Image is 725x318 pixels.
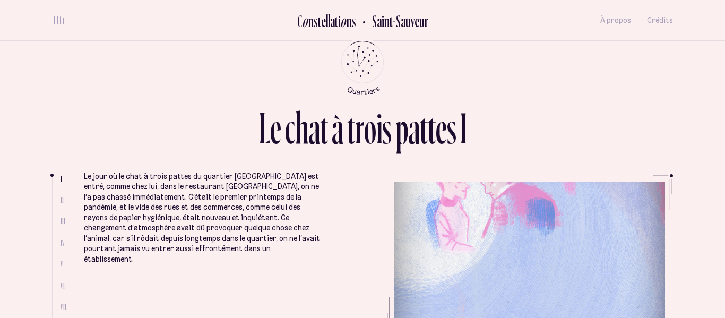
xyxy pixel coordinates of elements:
div: t [318,12,321,30]
div: t [428,106,436,150]
div: p [395,106,408,150]
span: Crédits [647,16,673,25]
button: À propos [600,8,631,33]
div: n [308,12,314,30]
div: i [376,106,382,150]
div: c [285,106,295,150]
div: t [335,12,338,30]
div: e [321,12,326,30]
div: a [330,12,335,30]
div: t [420,106,428,150]
button: volume audio [52,15,66,26]
div: t [320,106,328,150]
div: n [347,12,352,30]
div: t [347,106,355,150]
div: o [364,106,376,150]
button: Retour au Quartier [356,12,428,29]
div: C [297,12,302,30]
div: s [382,106,392,150]
div: e [436,106,447,150]
span: VI [61,281,65,290]
div: s [447,106,456,150]
h2: Saint-Sauveur [364,12,428,30]
div: I [460,106,467,150]
div: e [270,106,281,150]
span: III [61,217,65,226]
div: o [340,12,347,30]
span: V [61,260,63,269]
span: I [61,174,62,183]
div: h [295,106,308,150]
div: L [259,106,270,150]
div: l [326,12,328,30]
span: À propos [600,16,631,25]
button: Retour au menu principal [332,41,394,96]
div: o [302,12,308,30]
p: Le jour où le chat à trois pattes du quartier [GEOGRAPHIC_DATA] est entré, comme chez lui, dans l... [84,171,320,265]
div: l [328,12,330,30]
div: s [352,12,356,30]
button: Crédits [647,8,673,33]
span: II [61,195,64,204]
div: s [314,12,318,30]
div: a [408,106,420,150]
div: r [355,106,364,150]
span: VII [61,303,66,312]
div: i [338,12,341,30]
tspan: Quartiers [346,83,381,97]
div: a [308,106,320,150]
span: IV [61,238,65,247]
div: à [332,106,343,150]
